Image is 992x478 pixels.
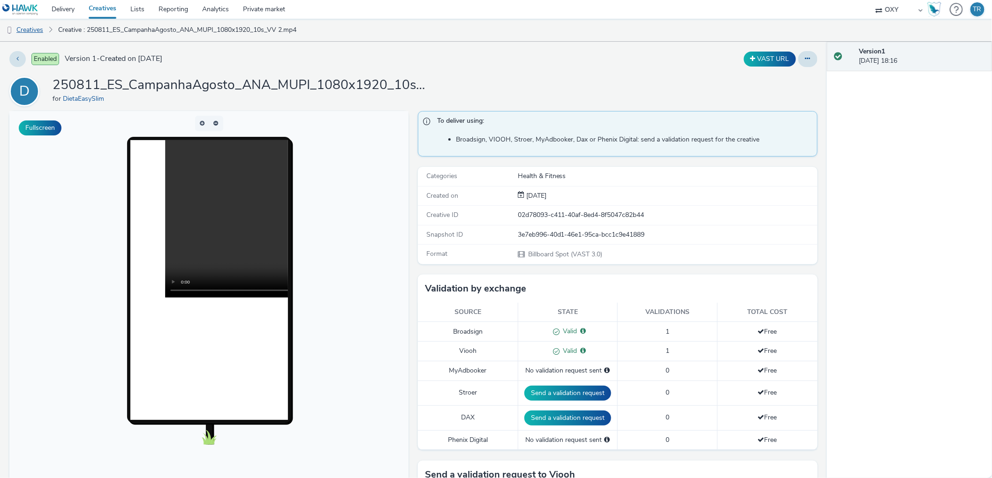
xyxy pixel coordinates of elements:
[425,282,526,296] h3: Validation by exchange
[666,413,669,422] span: 0
[426,230,463,239] span: Snapshot ID
[418,361,518,381] td: MyAdbooker
[859,47,984,66] div: [DATE] 18:16
[418,322,518,342] td: Broadsign
[927,2,945,17] a: Hawk Academy
[524,191,546,200] span: [DATE]
[518,210,817,220] div: 02d78093-c411-40af-8ed4-8f5047c82b44
[666,435,669,444] span: 0
[418,381,518,405] td: Stroer
[527,250,603,259] span: Billboard Spot (VAST 3.0)
[523,435,613,445] div: No validation request sent
[744,52,796,67] button: VAST URL
[742,52,798,67] div: Duplicate the creative as a VAST URL
[63,94,108,103] a: DietaEasySlim
[418,303,518,322] th: Source
[418,430,518,449] td: Phenix Digital
[65,53,162,64] span: Version 1 - Created on [DATE]
[19,120,61,135] button: Fullscreen
[518,172,817,181] div: Health & Fitness
[518,230,817,239] div: 3e7eb996-40d1-46e1-95ca-bcc1c9e41889
[618,303,718,322] th: Validations
[859,47,886,56] strong: Version 1
[19,78,30,105] div: D
[426,172,457,180] span: Categories
[927,2,941,17] img: Hawk Academy
[758,366,777,375] span: Free
[758,413,777,422] span: Free
[437,116,807,128] span: To deliver using:
[758,388,777,397] span: Free
[31,53,59,65] span: Enabled
[666,388,669,397] span: 0
[666,327,669,336] span: 1
[418,342,518,361] td: Viooh
[5,26,14,35] img: dooh
[9,87,43,96] a: D
[758,327,777,336] span: Free
[560,327,577,336] span: Valid
[718,303,818,322] th: Total cost
[53,76,428,94] h1: 250811_ES_CampanhaAgosto_ANA_MUPI_1080x1920_10s_VV 2.mp4
[2,4,38,15] img: undefined Logo
[523,366,613,375] div: No validation request sent
[973,2,982,16] div: TR
[456,135,812,144] li: Broadsign, VIOOH, Stroer, MyAdbooker, Dax or Phenix Digital: send a validation request for the cr...
[560,346,577,355] span: Valid
[53,94,63,103] span: for
[666,366,669,375] span: 0
[604,366,610,375] div: Please select a deal below and click on Send to send a validation request to MyAdbooker.
[524,411,611,426] button: Send a validation request
[758,346,777,355] span: Free
[426,249,447,258] span: Format
[758,435,777,444] span: Free
[518,303,618,322] th: State
[524,191,546,201] div: Creation 16 September 2025, 18:16
[524,386,611,401] button: Send a validation request
[604,435,610,445] div: Please select a deal below and click on Send to send a validation request to Phenix Digital.
[418,405,518,430] td: DAX
[53,19,301,41] a: Creative : 250811_ES_CampanhaAgosto_ANA_MUPI_1080x1920_10s_VV 2.mp4
[666,346,669,355] span: 1
[426,210,458,219] span: Creative ID
[426,191,458,200] span: Created on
